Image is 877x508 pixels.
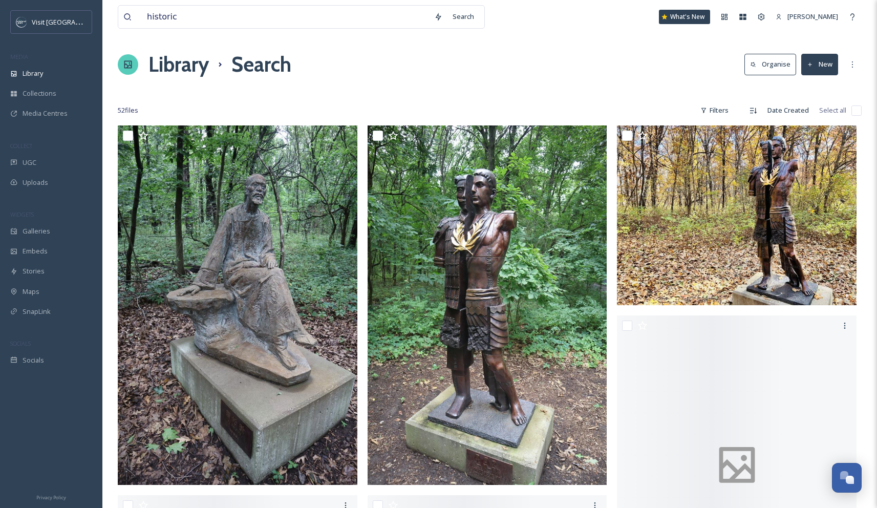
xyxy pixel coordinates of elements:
[23,287,39,297] span: Maps
[23,89,56,98] span: Collections
[32,17,111,27] span: Visit [GEOGRAPHIC_DATA]
[744,54,796,75] button: Organise
[617,125,857,305] img: 9d14e780-4ecf-af75-ffce-1e299048a7ea.jpg
[23,158,36,167] span: UGC
[118,105,138,115] span: 52 file s
[744,54,801,75] a: Organise
[23,355,44,365] span: Socials
[659,10,710,24] a: What's New
[23,69,43,78] span: Library
[819,105,846,115] span: Select all
[118,125,357,485] img: Christopher_Jackson_jackstacks.eats_Influencer Trip 2025_66.jpg
[368,125,607,485] img: Christopher_Jackson_jackstacks.eats_Influencer Trip 2025_65.jpg
[771,7,843,27] a: [PERSON_NAME]
[23,226,50,236] span: Galleries
[231,49,291,80] h1: Search
[23,178,48,187] span: Uploads
[148,49,209,80] a: Library
[36,494,66,501] span: Privacy Policy
[762,100,814,120] div: Date Created
[695,100,734,120] div: Filters
[23,246,48,256] span: Embeds
[10,142,32,150] span: COLLECT
[23,109,68,118] span: Media Centres
[832,463,862,493] button: Open Chat
[447,7,479,27] div: Search
[801,54,838,75] button: New
[10,53,28,60] span: MEDIA
[10,210,34,218] span: WIDGETS
[23,307,51,316] span: SnapLink
[23,266,45,276] span: Stories
[10,340,31,347] span: SOCIALS
[36,491,66,503] a: Privacy Policy
[787,12,838,21] span: [PERSON_NAME]
[16,17,27,27] img: c3es6xdrejuflcaqpovn.png
[142,6,429,28] input: Search your library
